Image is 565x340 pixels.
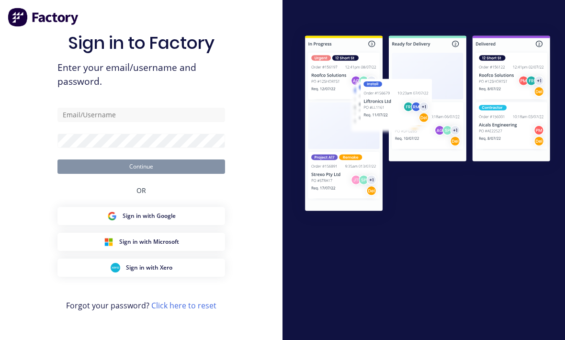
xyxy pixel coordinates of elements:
button: Xero Sign inSign in with Xero [57,259,225,277]
span: Forgot your password? [66,300,216,311]
img: Microsoft Sign in [104,237,113,247]
a: Click here to reset [151,300,216,311]
img: Sign in [290,22,565,227]
img: Google Sign in [107,211,117,221]
span: Enter your email/username and password. [57,61,225,89]
input: Email/Username [57,108,225,122]
button: Continue [57,159,225,174]
img: Xero Sign in [111,263,120,272]
span: Sign in with Google [123,212,176,220]
div: OR [136,174,146,207]
img: Factory [8,8,79,27]
h1: Sign in to Factory [68,33,215,53]
span: Sign in with Microsoft [119,238,179,246]
button: Microsoft Sign inSign in with Microsoft [57,233,225,251]
button: Google Sign inSign in with Google [57,207,225,225]
span: Sign in with Xero [126,263,172,272]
